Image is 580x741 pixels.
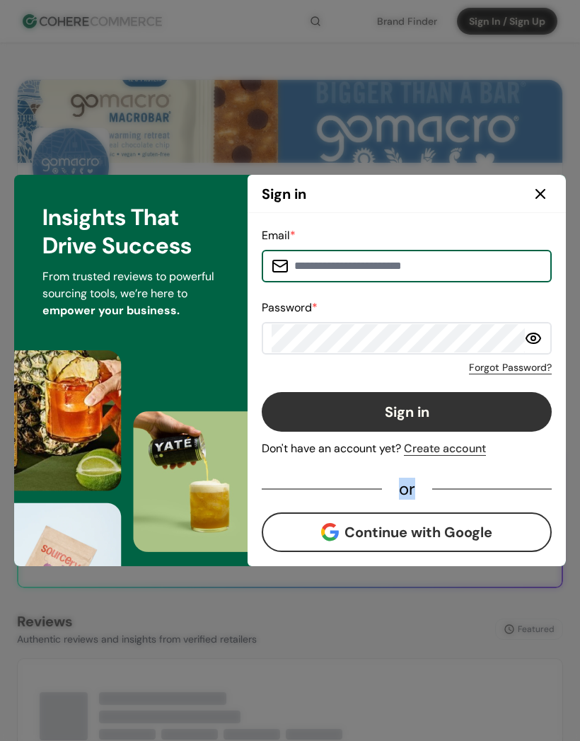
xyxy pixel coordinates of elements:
span: empower your business. [42,303,180,318]
a: Forgot Password? [469,360,552,375]
button: Sign in [262,392,552,432]
h3: Insights That Drive Success [42,203,219,260]
h2: Sign in [262,183,306,205]
button: Continue with Google [262,512,552,552]
p: From trusted reviews to powerful sourcing tools, we’re here to [42,268,219,319]
label: Password [262,300,318,315]
div: Create account [404,440,486,457]
div: or [382,483,432,495]
label: Email [262,228,296,243]
div: Don't have an account yet? [262,440,552,457]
